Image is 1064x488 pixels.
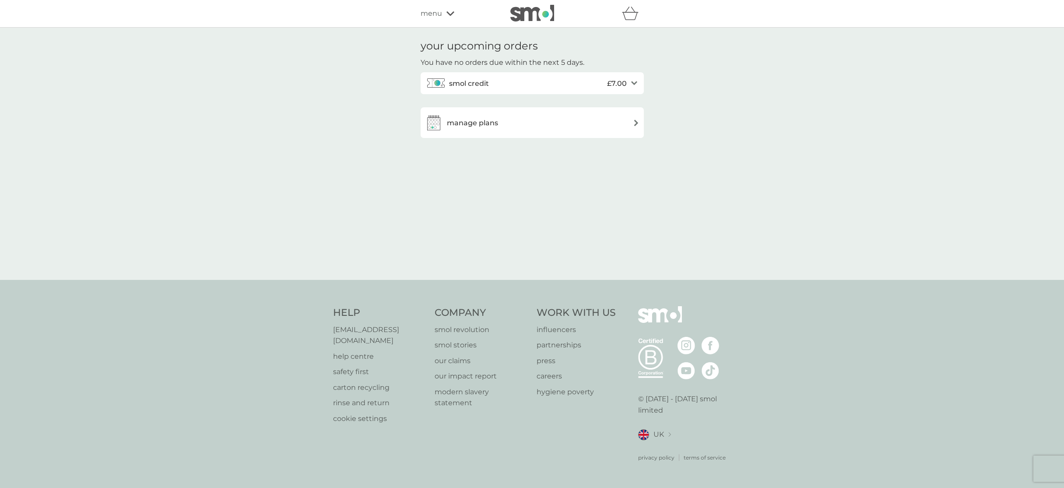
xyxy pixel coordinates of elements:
img: visit the smol Tiktok page [702,362,719,379]
span: UK [653,429,664,440]
a: smol revolution [435,324,528,336]
h1: your upcoming orders [421,40,538,53]
a: safety first [333,366,426,378]
img: visit the smol Instagram page [678,337,695,354]
h4: Help [333,306,426,320]
a: privacy policy [638,453,674,462]
h3: manage plans [447,117,498,129]
span: smol credit [449,78,489,89]
a: influencers [537,324,616,336]
a: modern slavery statement [435,386,528,409]
a: partnerships [537,339,616,351]
a: smol stories [435,339,528,351]
a: our claims [435,355,528,367]
h4: Work With Us [537,306,616,320]
a: carton recycling [333,382,426,393]
a: hygiene poverty [537,386,616,398]
a: help centre [333,351,426,362]
span: £7.00 [607,78,627,89]
a: cookie settings [333,413,426,424]
p: © [DATE] - [DATE] smol limited [638,393,731,416]
a: careers [537,371,616,382]
a: rinse and return [333,397,426,409]
img: smol [510,5,554,21]
img: select a new location [668,432,671,437]
img: smol [638,306,682,336]
img: visit the smol Youtube page [678,362,695,379]
a: [EMAIL_ADDRESS][DOMAIN_NAME] [333,324,426,347]
h4: Company [435,306,528,320]
p: You have no orders due within the next 5 days. [421,57,584,68]
span: menu [421,8,442,19]
img: visit the smol Facebook page [702,337,719,354]
a: our impact report [435,371,528,382]
a: press [537,355,616,367]
img: arrow right [633,120,639,126]
img: UK flag [638,429,649,440]
a: terms of service [684,453,726,462]
div: basket [622,5,644,22]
